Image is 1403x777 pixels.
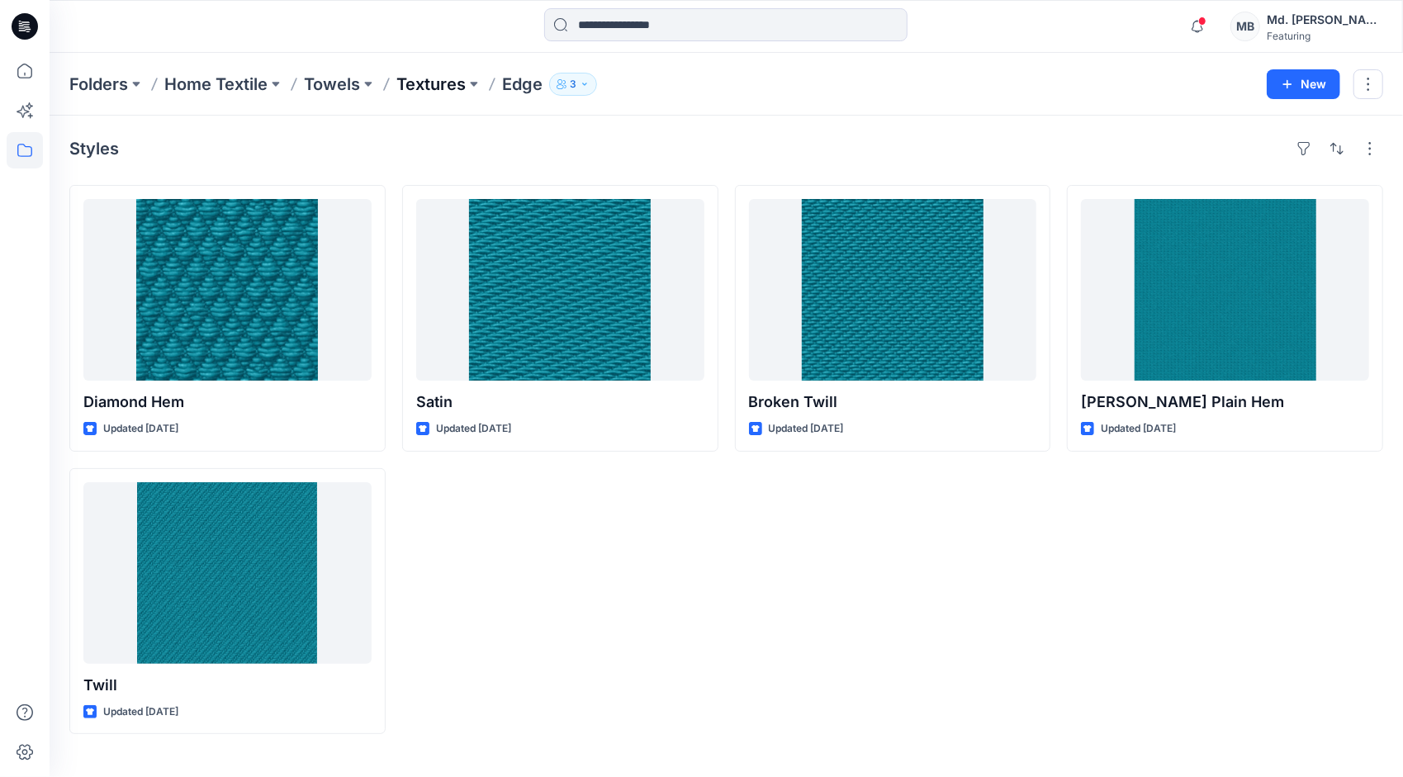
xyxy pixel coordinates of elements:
p: 3 [570,75,576,93]
p: Edge [502,73,543,96]
p: Broken Twill [749,391,1037,414]
h4: Styles [69,139,119,159]
a: Broken Twill [749,199,1037,381]
a: Towels [304,73,360,96]
p: Updated [DATE] [1101,420,1176,438]
div: Md. [PERSON_NAME] [1267,10,1382,30]
a: Home Textile [164,73,268,96]
a: Folders [69,73,128,96]
a: Terry Plain Hem [1081,199,1369,381]
p: Satin [416,391,704,414]
a: Diamond Hem [83,199,372,381]
p: Updated [DATE] [103,420,178,438]
p: Twill [83,674,372,697]
p: Updated [DATE] [103,704,178,721]
a: Satin [416,199,704,381]
div: Featuring [1267,30,1382,42]
button: 3 [549,73,597,96]
p: Updated [DATE] [769,420,844,438]
div: MB [1230,12,1260,41]
button: New [1267,69,1340,99]
p: Diamond Hem [83,391,372,414]
a: Twill [83,482,372,664]
p: Updated [DATE] [436,420,511,438]
a: Textures [396,73,466,96]
p: [PERSON_NAME] Plain Hem [1081,391,1369,414]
